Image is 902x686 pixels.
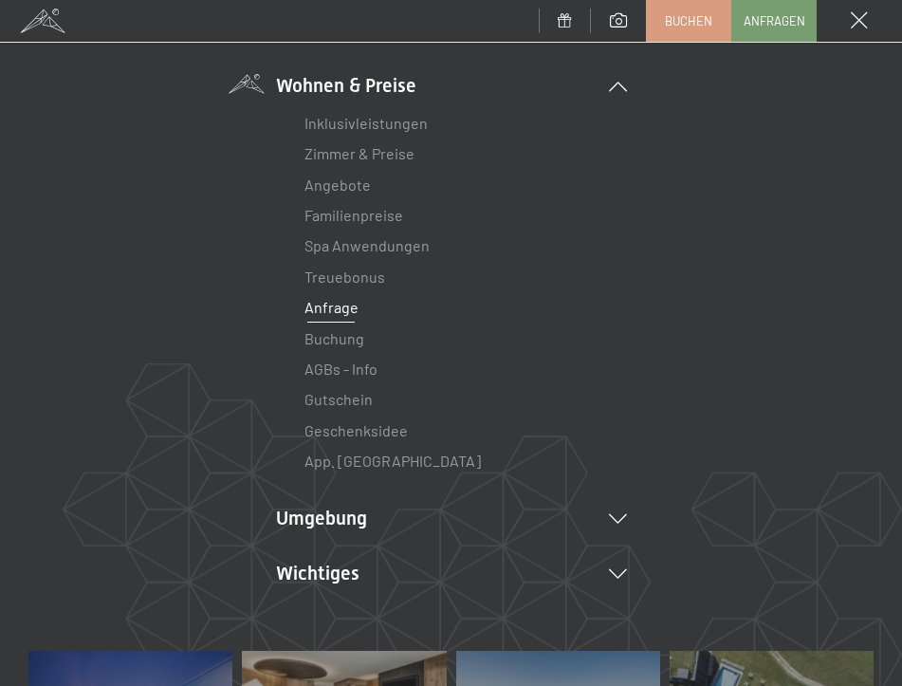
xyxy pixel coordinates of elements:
a: AGBs - Info [304,360,377,378]
a: Zimmer & Preise [304,144,414,162]
a: Familienpreise [304,206,403,224]
a: Gutschein [304,390,373,408]
a: Anfrage [304,298,359,316]
a: Buchung [304,329,364,347]
a: Buchen [647,1,730,41]
a: Anfragen [732,1,816,41]
a: Angebote [304,176,371,194]
a: Geschenksidee [304,421,408,439]
span: Anfragen [744,12,805,29]
a: App. [GEOGRAPHIC_DATA] [304,452,481,470]
a: Treuebonus [304,268,385,286]
span: Buchen [665,12,712,29]
a: Inklusivleistungen [304,114,428,132]
a: Spa Anwendungen [304,236,430,254]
